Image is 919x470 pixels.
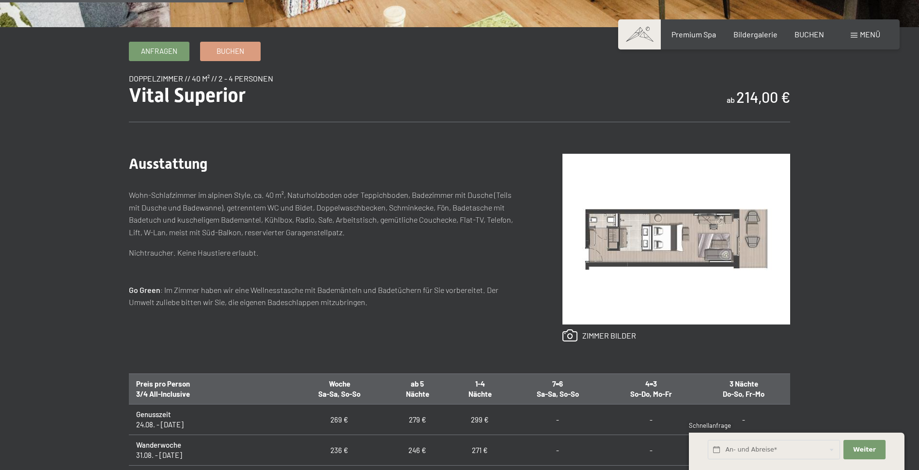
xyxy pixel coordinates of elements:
span: Menü [860,30,880,39]
th: 1-4 Nächte [449,374,511,405]
a: Buchen [201,42,260,61]
span: Doppelzimmer // 40 m² // 2 - 4 Personen [129,74,273,83]
th: Preis pro Person 3/4 All-Inclusive [129,374,293,405]
strong: Wanderwoche [136,440,181,449]
th: ab 5 Nächte [386,374,449,405]
img: Vital Superior [562,154,790,324]
p: Nichtraucher. Keine Haustiere erlaubt. [129,246,524,259]
td: 299 € [449,405,511,435]
td: 24.08. - [DATE] [129,405,293,435]
p: Wohn-Schlafzimmer im alpinen Style, ca. 40 m², Naturholzboden oder Teppichboden, Badezimmer mit D... [129,189,524,238]
a: Bildergalerie [733,30,778,39]
th: 4=3 So-Do, Mo-Fr [605,374,697,405]
strong: Go Green [129,285,160,294]
b: 214,00 € [736,88,790,106]
th: 7=6 Sa-Sa, So-So [511,374,605,405]
td: 246 € [386,435,449,466]
a: BUCHEN [794,30,824,39]
span: ab [727,95,735,104]
td: 271 € [449,435,511,466]
td: - [605,405,697,435]
button: Weiter [843,440,885,460]
td: 279 € [386,405,449,435]
a: Anfragen [129,42,189,61]
span: Schnellanfrage [689,421,731,429]
span: Buchen [217,46,244,56]
td: 31.08. - [DATE] [129,435,293,466]
td: - [511,435,605,466]
strong: Genusszeit [136,410,171,419]
span: Vital Superior [129,84,246,107]
th: 3 Nächte Do-So, Fr-Mo [698,374,791,405]
td: - [698,405,791,435]
a: Premium Spa [671,30,716,39]
th: Woche Sa-Sa, So-So [293,374,386,405]
span: Ausstattung [129,155,207,172]
td: - [511,405,605,435]
span: Anfragen [141,46,177,56]
td: 236 € [293,435,386,466]
p: : Im Zimmer haben wir eine Wellnesstasche mit Bademänteln und Badetüchern für Sie vorbereitet. De... [129,284,524,308]
td: - [605,435,697,466]
td: 269 € [293,405,386,435]
span: Weiter [853,445,876,454]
